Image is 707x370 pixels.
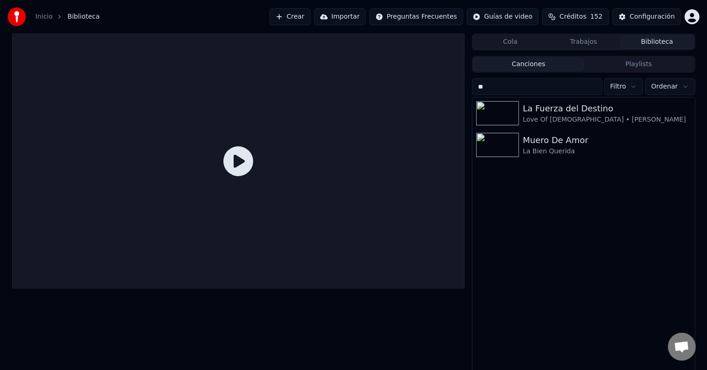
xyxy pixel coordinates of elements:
div: Muero De Amor [523,134,691,147]
div: Love Of [DEMOGRAPHIC_DATA] • [PERSON_NAME] [523,115,691,124]
span: Créditos [559,12,586,21]
a: Inicio [35,12,53,21]
img: youka [7,7,26,26]
button: Playlists [584,58,694,71]
button: Preguntas Frecuentes [370,8,463,25]
nav: breadcrumb [35,12,100,21]
span: Filtro [610,82,626,91]
button: Configuración [613,8,681,25]
div: Configuración [630,12,675,21]
span: Biblioteca [67,12,100,21]
button: Créditos152 [542,8,609,25]
button: Canciones [473,58,584,71]
button: Importar [314,8,366,25]
button: Crear [269,8,310,25]
button: Trabajos [547,35,620,49]
button: Guías de video [467,8,539,25]
span: Ordenar [651,82,678,91]
div: La Fuerza del Destino [523,102,691,115]
button: Cola [473,35,547,49]
button: Biblioteca [620,35,694,49]
div: La Bien Querida [523,147,691,156]
div: Chat abierto [668,333,696,361]
span: 152 [590,12,603,21]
